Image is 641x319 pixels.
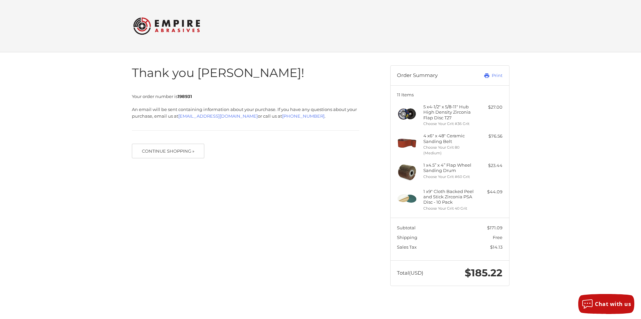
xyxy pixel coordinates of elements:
[578,294,634,314] button: Chat with us
[397,244,417,250] span: Sales Tax
[132,65,359,80] h1: Thank you [PERSON_NAME]!
[423,189,474,205] h4: 1 x 9" Cloth Backed Peel and Stick Zirconia PSA Disc - 10 Pack
[490,244,502,250] span: $14.13
[178,113,258,119] a: [EMAIL_ADDRESS][DOMAIN_NAME]
[282,113,325,119] a: [PHONE_NUMBER]
[476,162,502,169] div: $23.44
[465,267,502,279] span: $185.22
[397,225,416,230] span: Subtotal
[397,235,417,240] span: Shipping
[423,121,474,127] li: Choose Your Grit #36 Grit
[132,94,192,99] span: Your order number is
[476,189,502,195] div: $44.09
[476,104,502,111] div: $27.00
[423,133,474,144] h4: 4 x 6" x 48" Ceramic Sanding Belt
[133,13,200,39] img: Empire Abrasives
[423,206,474,211] li: Choose Your Grit 40 Grit
[397,92,502,97] h3: 11 Items
[397,72,469,79] h3: Order Summary
[423,104,474,120] h4: 5 x 4-1/2" x 5/8-11" Hub High Density Zirconia Flap Disc T27
[476,133,502,140] div: $76.56
[595,300,631,308] span: Chat with us
[493,235,502,240] span: Free
[423,162,474,173] h4: 1 x 4.5” x 4” Flap Wheel Sanding Drum
[469,72,502,79] a: Print
[423,145,474,156] li: Choose Your Grit 80 (Medium)
[487,225,502,230] span: $171.09
[132,144,205,158] button: Continue Shopping »
[397,270,423,276] span: Total (USD)
[132,107,357,119] span: An email will be sent containing information about your purchase. If you have any questions about...
[423,174,474,180] li: Choose Your Grit #60 Grit
[178,94,192,99] strong: 198931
